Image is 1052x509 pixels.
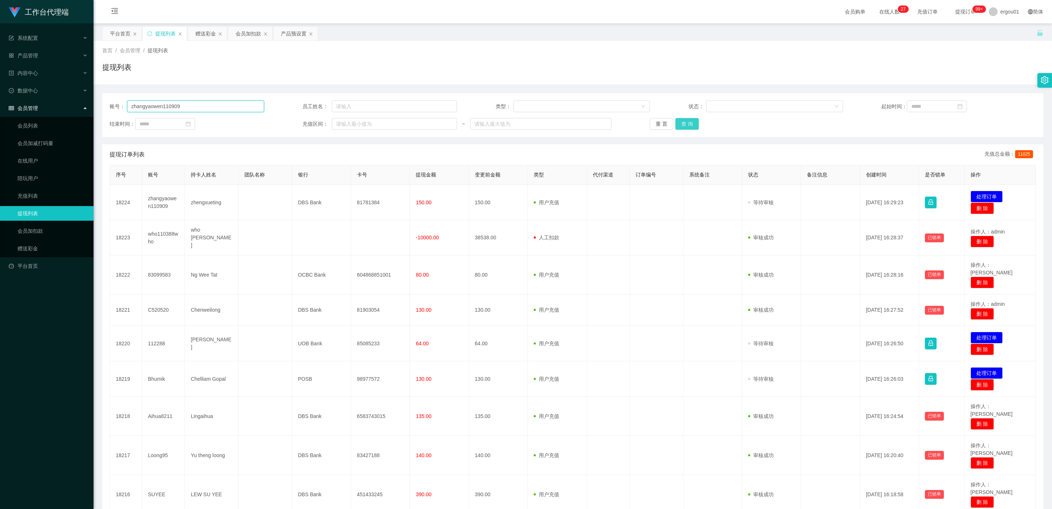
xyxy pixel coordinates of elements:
[748,341,774,346] span: 等待审核
[971,418,994,430] button: 删 除
[748,376,774,382] span: 等待审核
[18,118,88,133] a: 会员列表
[534,413,559,419] span: 用户充值
[971,229,1005,235] span: 操作人：admin
[142,255,185,295] td: 83099583
[9,105,38,111] span: 会员管理
[302,120,332,128] span: 充值区间：
[971,332,1003,343] button: 处理订单
[971,191,1003,202] button: 处理订单
[534,235,559,240] span: 人工扣款
[218,32,222,36] i: 图标: close
[116,172,126,178] span: 序号
[593,172,613,178] span: 代付渠道
[351,326,410,361] td: 85085233
[178,32,182,36] i: 图标: close
[185,185,239,220] td: zhengxueting
[534,452,559,458] span: 用户充值
[1015,150,1033,158] span: 11025
[110,397,142,436] td: 18218
[292,185,351,220] td: DBS Bank
[416,341,428,346] span: 64.00
[470,118,611,130] input: 请输入最大值为
[971,172,981,178] span: 操作
[351,361,410,397] td: 98977572
[475,172,500,178] span: 变更前金额
[534,341,559,346] span: 用户充值
[416,172,436,178] span: 提现金额
[357,172,367,178] span: 卡号
[18,189,88,203] a: 充值列表
[469,326,528,361] td: 64.00
[351,397,410,436] td: 6583743015
[9,9,69,15] a: 工作台代理端
[102,48,113,53] span: 首页
[971,308,994,320] button: 删 除
[416,272,428,278] span: 80.00
[9,53,14,58] i: 图标: appstore-o
[416,376,431,382] span: 130.00
[292,255,351,295] td: OCBC Bank
[469,220,528,255] td: 38538.00
[1028,9,1033,14] i: 图标: global
[534,491,559,497] span: 用户充值
[185,326,239,361] td: [PERSON_NAME]
[1037,30,1043,36] i: 图标: unlock
[971,403,1013,417] span: 操作人：[PERSON_NAME]
[298,172,308,178] span: 银行
[142,295,185,326] td: C520520
[110,185,142,220] td: 18224
[971,202,994,214] button: 删 除
[925,338,937,349] button: 图标: lock
[143,48,145,53] span: /
[860,295,919,326] td: [DATE] 16:27:52
[186,121,191,126] i: 图标: calendar
[191,172,216,178] span: 持卡人姓名
[469,295,528,326] td: 130.00
[416,307,431,313] span: 130.00
[971,367,1003,379] button: 处理订单
[457,120,470,128] span: ~
[748,200,774,205] span: 等待审核
[860,436,919,475] td: [DATE] 16:20:40
[881,103,907,110] span: 起始时间：
[675,118,699,130] button: 查 询
[351,436,410,475] td: 83427188
[18,171,88,186] a: 陪玩用户
[185,255,239,295] td: Ng Wee Tat
[9,71,14,76] i: 图标: profile
[925,197,937,208] button: 图标: lock
[115,48,117,53] span: /
[142,220,185,255] td: who110388who
[148,48,168,53] span: 提现列表
[898,5,908,13] sup: 27
[416,491,431,497] span: 390.00
[925,490,944,499] button: 已锁单
[9,70,38,76] span: 内容中心
[185,397,239,436] td: Lingaihua
[534,376,559,382] span: 用户充值
[147,31,152,36] i: 图标: sync
[18,136,88,151] a: 会员加减打码量
[292,397,351,436] td: DBS Bank
[866,172,887,178] span: 创建时间
[18,206,88,221] a: 提现列表
[984,150,1036,159] div: 充值总金额：
[925,172,945,178] span: 是否锁单
[925,233,944,242] button: 已锁单
[496,103,513,110] span: 类型：
[25,0,69,24] h1: 工作台代理端
[971,236,994,247] button: 删 除
[641,104,645,109] i: 图标: down
[142,361,185,397] td: Bhumik
[952,9,979,14] span: 提现订单
[332,118,457,130] input: 请输入最小值为
[925,412,944,421] button: 已锁单
[185,295,239,326] td: Chenweilong
[185,436,239,475] td: Yu theng loong
[9,259,88,273] a: 图标: dashboard平台首页
[416,452,431,458] span: 140.00
[142,397,185,436] td: Aihua8211
[860,255,919,295] td: [DATE] 16:28:16
[971,482,1013,495] span: 操作人：[PERSON_NAME]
